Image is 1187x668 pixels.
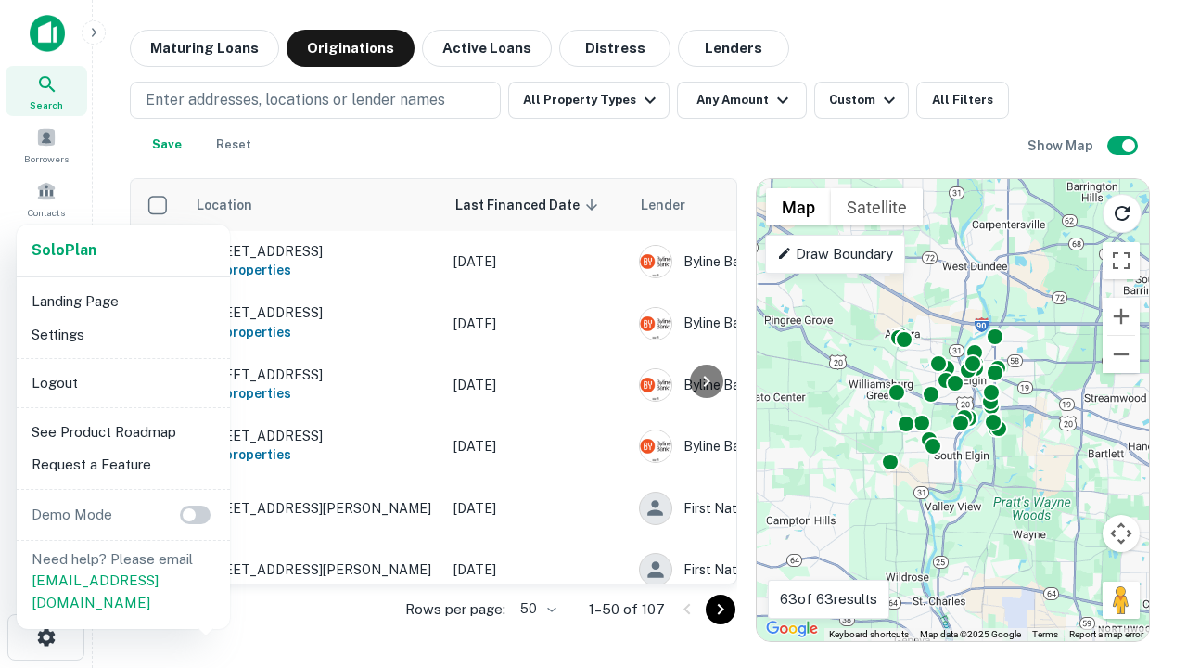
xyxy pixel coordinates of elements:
[24,366,223,400] li: Logout
[32,241,96,259] strong: Solo Plan
[32,572,159,610] a: [EMAIL_ADDRESS][DOMAIN_NAME]
[32,239,96,262] a: SoloPlan
[24,448,223,482] li: Request a Feature
[32,548,215,614] p: Need help? Please email
[24,318,223,352] li: Settings
[24,416,223,449] li: See Product Roadmap
[1094,460,1187,549] iframe: Chat Widget
[24,285,223,318] li: Landing Page
[24,504,120,526] p: Demo Mode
